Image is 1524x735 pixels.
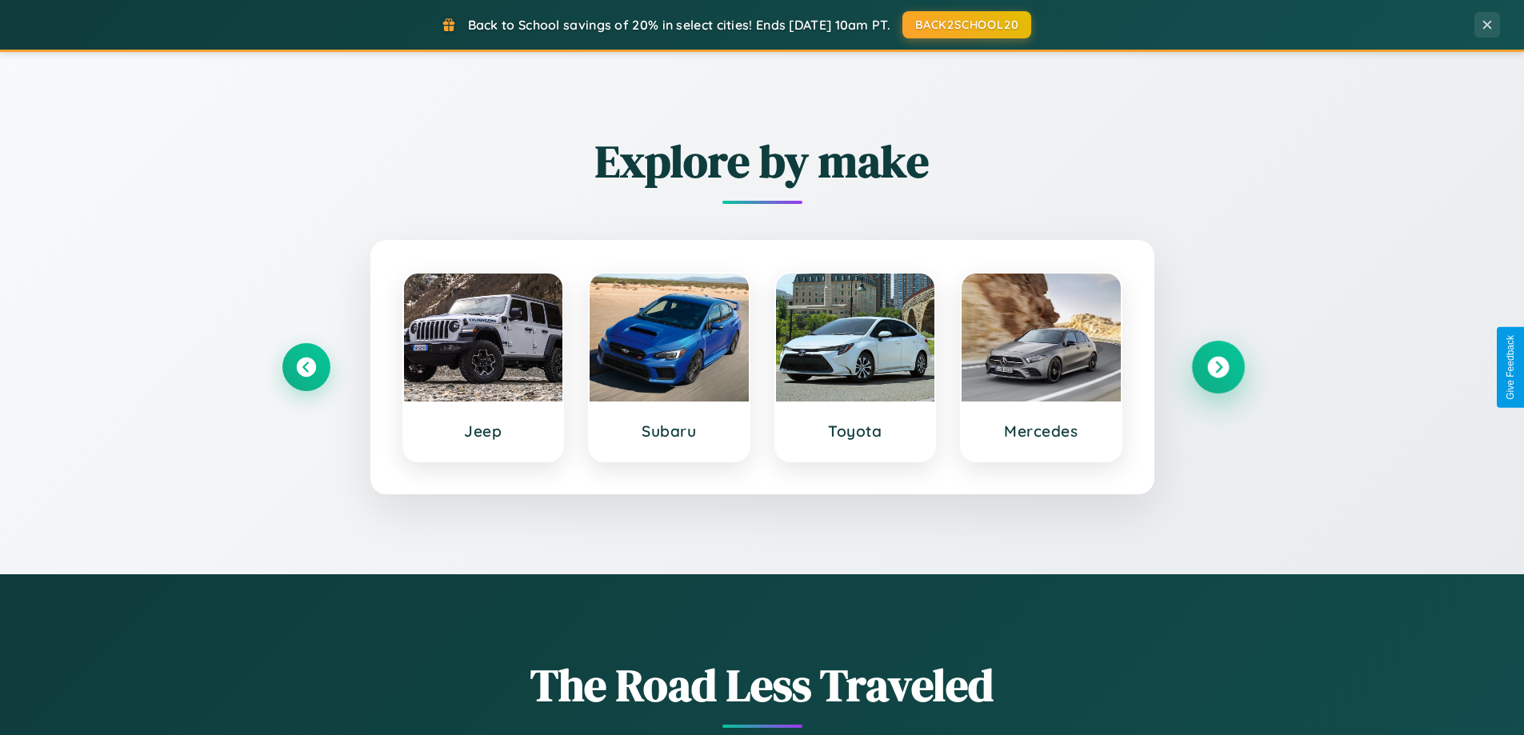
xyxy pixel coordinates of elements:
[978,421,1105,441] h3: Mercedes
[606,421,733,441] h3: Subaru
[468,17,890,33] span: Back to School savings of 20% in select cities! Ends [DATE] 10am PT.
[902,11,1031,38] button: BACK2SCHOOL20
[282,654,1242,716] h1: The Road Less Traveled
[792,421,919,441] h3: Toyota
[1505,335,1516,400] div: Give Feedback
[420,421,547,441] h3: Jeep
[282,130,1242,192] h2: Explore by make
